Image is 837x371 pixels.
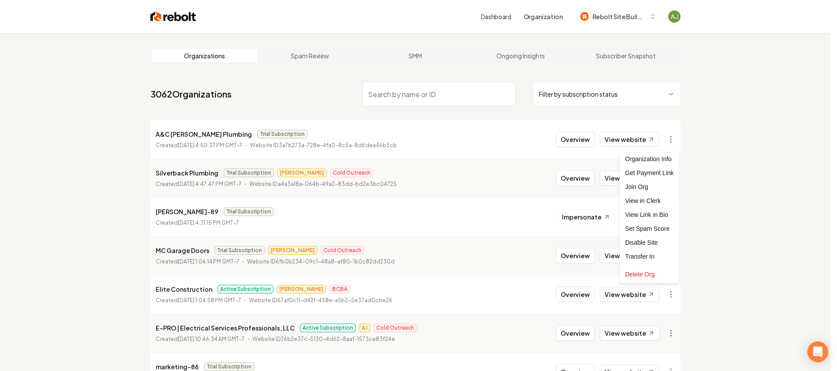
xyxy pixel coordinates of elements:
a: View Link in Bio [622,208,677,222]
a: View in Clerk [622,194,677,208]
div: Get Payment Link [622,166,677,180]
div: Organization Info [622,152,677,166]
div: Transfer In [622,250,677,263]
div: Disable Site [622,236,677,250]
div: Join Org [622,180,677,194]
div: Set Spam Score [622,222,677,236]
div: Delete Org [622,267,677,281]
